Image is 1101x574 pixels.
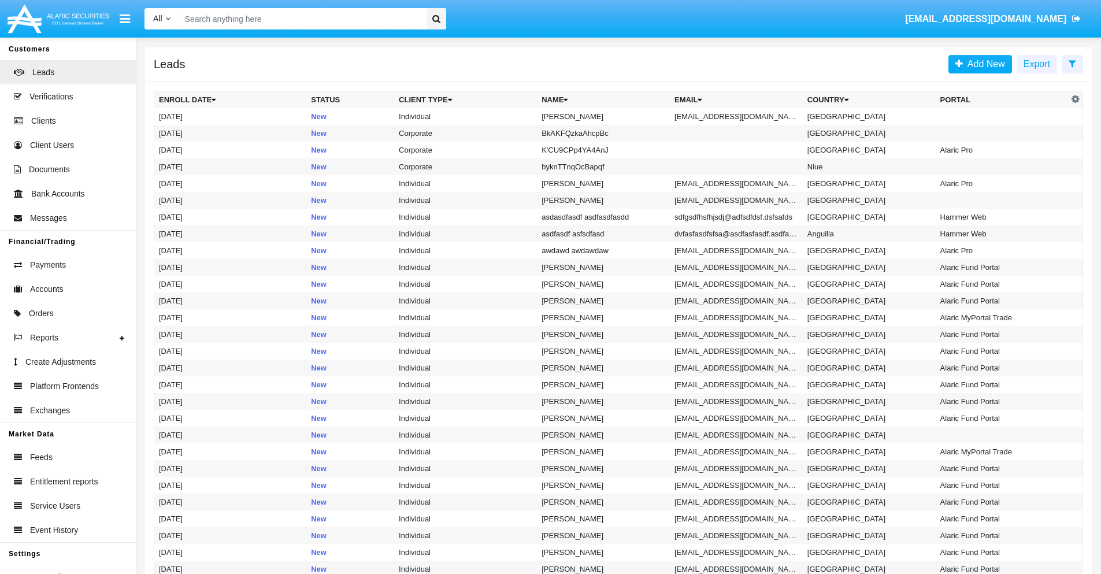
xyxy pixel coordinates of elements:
td: [EMAIL_ADDRESS][DOMAIN_NAME] [670,544,803,561]
td: Alaric Fund Portal [936,343,1069,360]
span: Export [1024,59,1050,69]
td: Individual [394,410,537,427]
span: Feeds [30,451,53,464]
span: All [153,14,162,23]
td: Individual [394,192,537,209]
td: dvfasfasdfsfsa@asdfasfasdf.asdfasdf [670,225,803,242]
td: [PERSON_NAME] [537,309,670,326]
td: [PERSON_NAME] [537,393,670,410]
td: New [306,326,394,343]
td: [GEOGRAPHIC_DATA] [803,393,936,410]
td: [DATE] [154,158,307,175]
td: [PERSON_NAME] [537,544,670,561]
td: New [306,510,394,527]
td: [GEOGRAPHIC_DATA] [803,527,936,544]
td: New [306,309,394,326]
td: [DATE] [154,292,307,309]
td: New [306,544,394,561]
td: Alaric MyPortal Trade [936,443,1069,460]
td: New [306,108,394,125]
span: Accounts [30,283,64,295]
td: [PERSON_NAME] [537,276,670,292]
td: Individual [394,209,537,225]
span: Service Users [30,500,80,512]
td: New [306,460,394,477]
td: [PERSON_NAME] [537,477,670,494]
td: [EMAIL_ADDRESS][DOMAIN_NAME] [670,175,803,192]
th: Portal [936,91,1069,109]
td: [PERSON_NAME] [537,259,670,276]
td: [EMAIL_ADDRESS][DOMAIN_NAME] [670,427,803,443]
td: Individual [394,343,537,360]
td: [DATE] [154,393,307,410]
td: Individual [394,225,537,242]
td: [PERSON_NAME] [537,460,670,477]
th: Client Type [394,91,537,109]
td: New [306,494,394,510]
td: [DATE] [154,460,307,477]
td: [DATE] [154,477,307,494]
td: [PERSON_NAME] [537,410,670,427]
td: [DATE] [154,544,307,561]
td: Individual [394,427,537,443]
td: Individual [394,510,537,527]
span: Reports [30,332,58,344]
td: New [306,376,394,393]
td: New [306,209,394,225]
td: New [306,259,394,276]
span: Client Users [30,139,74,151]
td: Alaric Pro [936,242,1069,259]
td: [EMAIL_ADDRESS][DOMAIN_NAME] [670,477,803,494]
td: Individual [394,477,537,494]
td: [GEOGRAPHIC_DATA] [803,125,936,142]
td: [EMAIL_ADDRESS][DOMAIN_NAME] [670,393,803,410]
td: [GEOGRAPHIC_DATA] [803,242,936,259]
td: [PERSON_NAME] [537,427,670,443]
td: [DATE] [154,259,307,276]
td: New [306,477,394,494]
td: Alaric Fund Portal [936,393,1069,410]
a: Add New [948,55,1012,73]
td: [DATE] [154,527,307,544]
td: [DATE] [154,410,307,427]
td: New [306,393,394,410]
td: [GEOGRAPHIC_DATA] [803,477,936,494]
td: [GEOGRAPHIC_DATA] [803,276,936,292]
td: [EMAIL_ADDRESS][DOMAIN_NAME] [670,494,803,510]
span: Leads [32,66,54,79]
td: [PERSON_NAME] [537,360,670,376]
span: Documents [29,164,70,176]
td: New [306,427,394,443]
td: Individual [394,175,537,192]
td: Hammer Web [936,209,1069,225]
td: Alaric Fund Portal [936,276,1069,292]
td: New [306,527,394,544]
td: [GEOGRAPHIC_DATA] [803,427,936,443]
td: [PERSON_NAME] [537,376,670,393]
td: [GEOGRAPHIC_DATA] [803,376,936,393]
td: Individual [394,242,537,259]
td: Alaric Fund Portal [936,510,1069,527]
td: [GEOGRAPHIC_DATA] [803,343,936,360]
span: Verifications [29,91,73,103]
td: [GEOGRAPHIC_DATA] [803,460,936,477]
td: New [306,225,394,242]
span: Bank Accounts [31,188,85,200]
td: Hammer Web [936,225,1069,242]
td: [GEOGRAPHIC_DATA] [803,142,936,158]
td: asdfasdf asfsdfasd [537,225,670,242]
td: Alaric Fund Portal [936,477,1069,494]
td: [GEOGRAPHIC_DATA] [803,360,936,376]
td: [PERSON_NAME] [537,343,670,360]
td: [GEOGRAPHIC_DATA] [803,443,936,460]
td: Individual [394,443,537,460]
td: Alaric Fund Portal [936,326,1069,343]
td: [DATE] [154,494,307,510]
td: [DATE] [154,142,307,158]
span: Event History [30,524,78,536]
td: New [306,343,394,360]
td: [GEOGRAPHIC_DATA] [803,259,936,276]
td: [EMAIL_ADDRESS][DOMAIN_NAME] [670,292,803,309]
td: awdawd awdawdaw [537,242,670,259]
td: Individual [394,393,537,410]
